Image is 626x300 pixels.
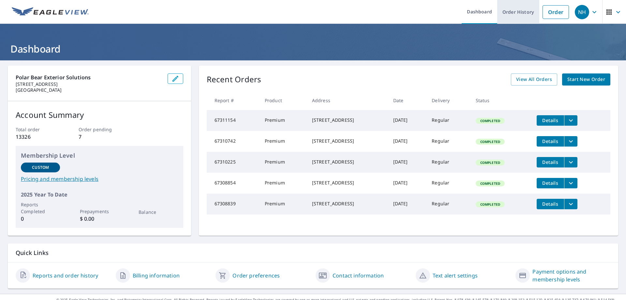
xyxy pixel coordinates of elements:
td: Regular [426,173,470,194]
h1: Dashboard [8,42,618,55]
p: Recent Orders [207,73,261,86]
a: Pricing and membership levels [21,175,178,183]
a: Order preferences [232,272,280,279]
p: 2025 Year To Date [21,191,178,198]
a: Text alert settings [433,272,478,279]
span: Details [541,201,560,207]
a: Payment options and membership levels [532,268,610,283]
a: Order [543,5,569,19]
p: 13326 [16,133,57,141]
p: Total order [16,126,57,133]
p: [STREET_ADDRESS] [16,81,162,87]
div: NH [575,5,589,19]
td: Regular [426,110,470,131]
td: Premium [260,110,307,131]
button: detailsBtn-67311154 [537,115,564,126]
th: Report # [207,91,260,110]
p: Polar Bear Exterior Solutions [16,73,162,81]
span: Completed [476,160,504,165]
p: Order pending [79,126,120,133]
td: Premium [260,173,307,194]
span: Details [541,180,560,186]
td: Premium [260,194,307,214]
th: Status [470,91,531,110]
td: [DATE] [388,131,427,152]
span: Details [541,159,560,165]
img: EV Logo [12,7,89,17]
td: 67310225 [207,152,260,173]
span: Completed [476,118,504,123]
button: detailsBtn-67310225 [537,157,564,167]
td: Premium [260,131,307,152]
a: Billing information [133,272,180,279]
p: Quick Links [16,249,610,257]
th: Product [260,91,307,110]
span: Details [541,138,560,144]
p: 0 [21,215,60,223]
p: Prepayments [80,208,119,215]
p: Membership Level [21,151,178,160]
div: [STREET_ADDRESS] [312,117,383,123]
button: filesDropdownBtn-67311154 [564,115,577,126]
button: filesDropdownBtn-67310742 [564,136,577,147]
a: View All Orders [511,73,557,86]
p: $ 0.00 [80,215,119,223]
div: [STREET_ADDRESS] [312,159,383,165]
td: 67308854 [207,173,260,194]
button: detailsBtn-67308854 [537,178,564,188]
p: Custom [32,165,49,170]
div: [STREET_ADDRESS] [312,180,383,186]
th: Date [388,91,427,110]
span: View All Orders [516,75,552,84]
span: Details [541,117,560,123]
span: Start New Order [567,75,605,84]
span: Completed [476,181,504,186]
a: Contact information [333,272,384,279]
td: 67308839 [207,194,260,214]
td: Premium [260,152,307,173]
div: [STREET_ADDRESS] [312,200,383,207]
td: [DATE] [388,110,427,131]
a: Reports and order history [33,272,98,279]
th: Address [307,91,388,110]
td: [DATE] [388,173,427,194]
td: 67310742 [207,131,260,152]
p: 7 [79,133,120,141]
button: detailsBtn-67310742 [537,136,564,147]
td: [DATE] [388,152,427,173]
p: Reports Completed [21,201,60,215]
a: Start New Order [562,73,610,86]
button: detailsBtn-67308839 [537,199,564,209]
th: Delivery [426,91,470,110]
td: 67311154 [207,110,260,131]
span: Completed [476,202,504,207]
span: Completed [476,139,504,144]
p: [GEOGRAPHIC_DATA] [16,87,162,93]
p: Account Summary [16,109,183,121]
p: Balance [139,209,178,215]
button: filesDropdownBtn-67308854 [564,178,577,188]
button: filesDropdownBtn-67308839 [564,199,577,209]
td: Regular [426,152,470,173]
button: filesDropdownBtn-67310225 [564,157,577,167]
td: [DATE] [388,194,427,214]
td: Regular [426,131,470,152]
td: Regular [426,194,470,214]
div: [STREET_ADDRESS] [312,138,383,144]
